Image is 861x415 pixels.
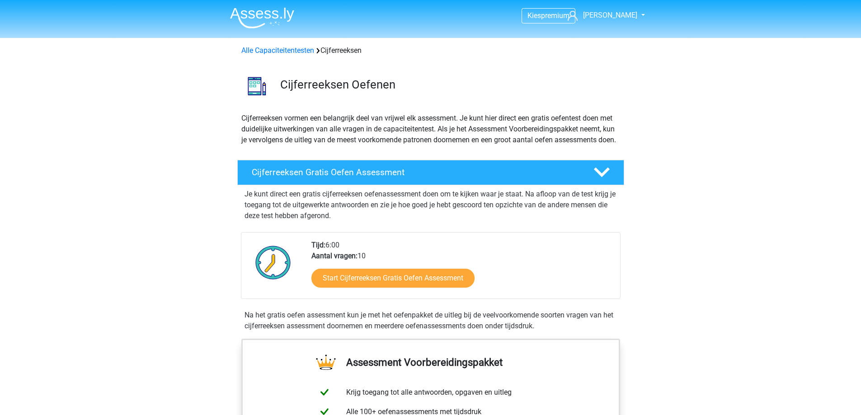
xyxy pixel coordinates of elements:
[522,9,575,22] a: Kiespremium
[583,11,637,19] span: [PERSON_NAME]
[280,78,617,92] h3: Cijferreeksen Oefenen
[311,241,325,249] b: Tijd:
[230,7,294,28] img: Assessly
[238,45,624,56] div: Cijferreeksen
[245,189,617,221] p: Je kunt direct een gratis cijferreeksen oefenassessment doen om te kijken waar je staat. Na afloo...
[564,10,638,21] a: [PERSON_NAME]
[541,11,569,20] span: premium
[241,310,621,331] div: Na het gratis oefen assessment kun je met het oefenpakket de uitleg bij de veelvoorkomende soorte...
[238,67,276,105] img: cijferreeksen
[311,269,475,288] a: Start Cijferreeksen Gratis Oefen Assessment
[241,46,314,55] a: Alle Capaciteitentesten
[234,160,628,185] a: Cijferreeksen Gratis Oefen Assessment
[527,11,541,20] span: Kies
[241,113,620,145] p: Cijferreeksen vormen een belangrijk deel van vrijwel elk assessment. Je kunt hier direct een grat...
[250,240,296,285] img: Klok
[305,240,620,298] div: 6:00 10
[311,252,358,260] b: Aantal vragen:
[252,167,579,177] h4: Cijferreeksen Gratis Oefen Assessment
